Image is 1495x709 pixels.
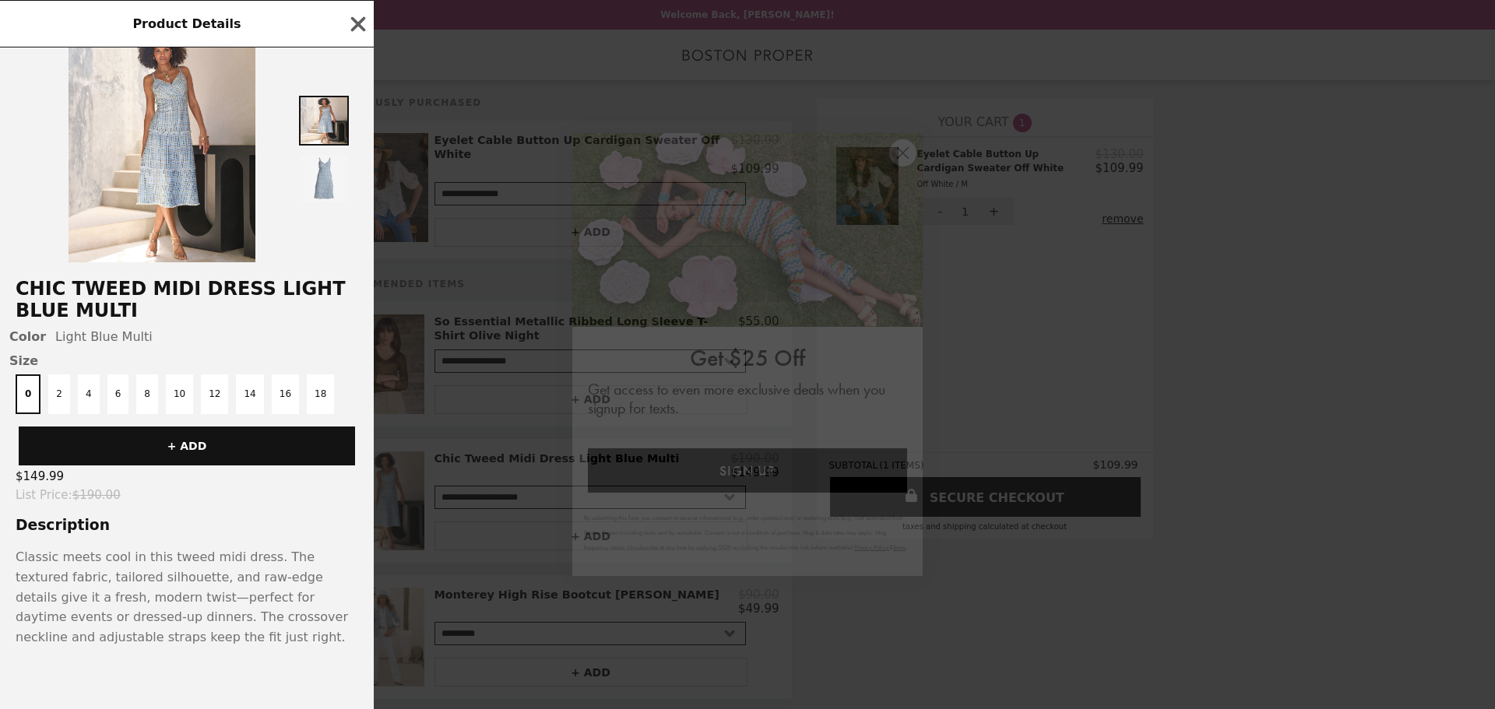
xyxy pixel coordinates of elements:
img: Welcome [572,133,923,327]
p: By submitting this form, you consent to receive informational (e.g., order updates) and/or market... [584,514,907,551]
span: Get $25 Off [690,344,805,372]
a: Privacy Policy [854,544,889,551]
button: Close dialog [889,139,916,167]
span: Get access to even more exclusive deals when you signup for texts. [588,380,885,417]
button: SIGN UP [588,448,907,493]
a: Terms [893,544,906,551]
